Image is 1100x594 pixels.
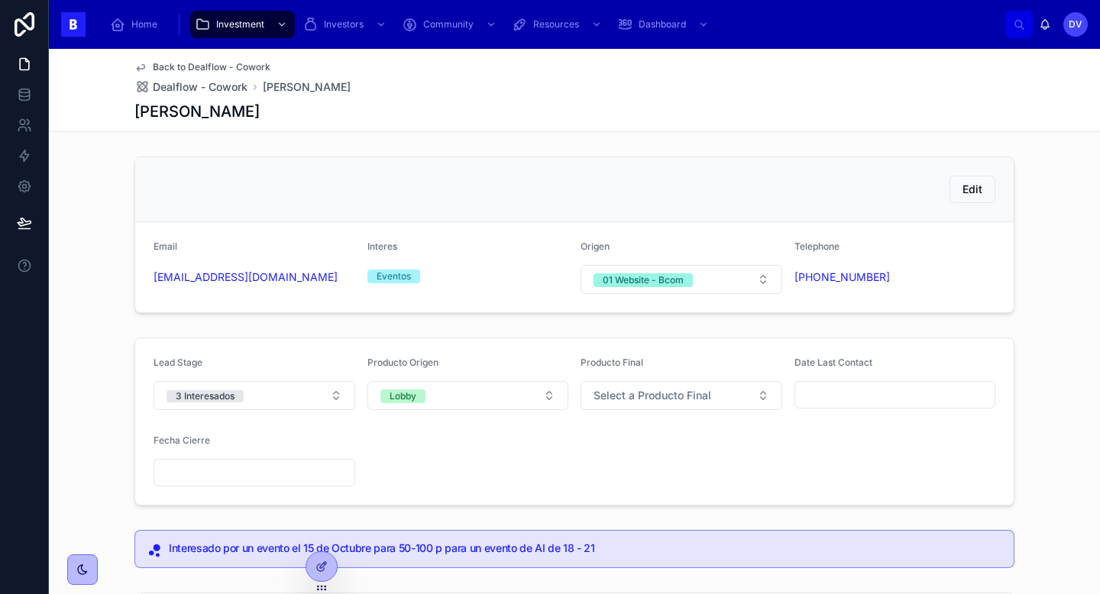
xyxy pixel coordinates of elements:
span: Resources [533,18,579,31]
span: Dealflow - Cowork [153,79,247,95]
div: Lobby [390,389,416,403]
h1: [PERSON_NAME] [134,101,260,122]
button: Select Button [581,381,782,410]
span: Telephone [794,241,840,252]
div: 01 Website - Bcom [603,273,684,287]
span: Lead Stage [154,357,202,368]
button: Select Button [581,265,782,294]
a: Investors [298,11,394,38]
span: Producto Final [581,357,643,368]
span: Producto Origen [367,357,438,368]
span: Dashboard [639,18,686,31]
button: Select Button [154,381,355,410]
span: Select a Producto Final [594,388,711,403]
span: Investment [216,18,264,31]
span: Email [154,241,177,252]
span: Community [423,18,474,31]
div: 3 Interesados [176,390,235,402]
img: App logo [61,12,86,37]
span: Origen [581,241,610,252]
a: Back to Dealflow - Cowork [134,61,270,73]
a: Investment [190,11,295,38]
a: Dealflow - Cowork [134,79,247,95]
div: scrollable content [98,8,1005,41]
button: Edit [950,176,995,203]
div: Eventos [377,270,411,283]
a: Home [105,11,168,38]
span: Fecha Cierre [154,434,210,446]
span: Back to Dealflow - Cowork [153,61,270,73]
button: Select Button [367,381,569,410]
a: Resources [507,11,610,38]
span: Investors [324,18,364,31]
span: Edit [962,182,982,197]
h5: Interesado por un evento el 15 de Octubre para 50-100 p para un evento de AI de 18 - 21 [169,543,1001,554]
a: Dashboard [613,11,717,38]
span: DV [1069,18,1082,31]
span: Date Last Contact [794,357,872,368]
a: [EMAIL_ADDRESS][DOMAIN_NAME] [154,270,338,285]
span: Home [131,18,157,31]
a: [PHONE_NUMBER] [794,270,890,285]
a: [PERSON_NAME] [263,79,351,95]
a: Community [397,11,504,38]
button: Unselect I_01_WEBSITE_BCOM [594,272,693,287]
span: Interes [367,241,397,252]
